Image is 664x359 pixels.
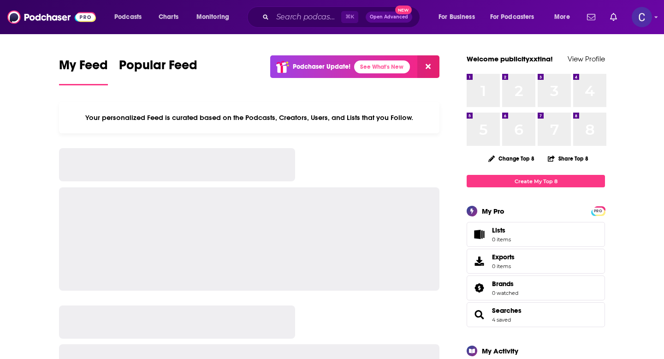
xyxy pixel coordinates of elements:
span: Brands [492,280,514,288]
span: Searches [467,302,605,327]
a: Brands [470,281,488,294]
span: More [554,11,570,24]
a: 0 watched [492,290,518,296]
button: open menu [432,10,486,24]
a: See What's New [354,60,410,73]
a: Popular Feed [119,57,197,85]
img: Podchaser - Follow, Share and Rate Podcasts [7,8,96,26]
span: PRO [593,208,604,215]
span: Podcasts [114,11,142,24]
a: Charts [153,10,184,24]
a: Welcome publicityxxtina! [467,54,553,63]
a: Searches [470,308,488,321]
button: Show profile menu [632,7,652,27]
button: open menu [190,10,241,24]
a: Create My Top 8 [467,175,605,187]
a: Show notifications dropdown [606,9,621,25]
span: Lists [492,226,511,234]
button: open menu [108,10,154,24]
p: Podchaser Update! [293,63,350,71]
a: View Profile [568,54,605,63]
a: Searches [492,306,522,315]
span: Exports [470,255,488,268]
img: User Profile [632,7,652,27]
span: For Podcasters [490,11,534,24]
a: PRO [593,207,604,214]
span: 0 items [492,236,511,243]
span: ⌘ K [341,11,358,23]
button: Open AdvancedNew [366,12,412,23]
span: Exports [492,253,515,261]
span: Brands [467,275,605,300]
button: Change Top 8 [483,153,540,164]
span: Logged in as publicityxxtina [632,7,652,27]
a: Exports [467,249,605,274]
span: Lists [492,226,505,234]
span: Charts [159,11,178,24]
div: Your personalized Feed is curated based on the Podcasts, Creators, Users, and Lists that you Follow. [59,102,439,133]
input: Search podcasts, credits, & more... [273,10,341,24]
span: For Business [439,11,475,24]
button: open menu [484,10,548,24]
button: open menu [548,10,581,24]
span: Popular Feed [119,57,197,78]
a: 4 saved [492,317,511,323]
div: My Activity [482,347,518,355]
span: Lists [470,228,488,241]
button: Share Top 8 [547,150,589,168]
div: My Pro [482,207,504,215]
span: My Feed [59,57,108,78]
a: Show notifications dropdown [583,9,599,25]
a: Brands [492,280,518,288]
a: My Feed [59,57,108,85]
div: Search podcasts, credits, & more... [256,6,429,28]
a: Lists [467,222,605,247]
span: Monitoring [196,11,229,24]
span: New [395,6,412,14]
span: 0 items [492,263,515,269]
span: Open Advanced [370,15,408,19]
